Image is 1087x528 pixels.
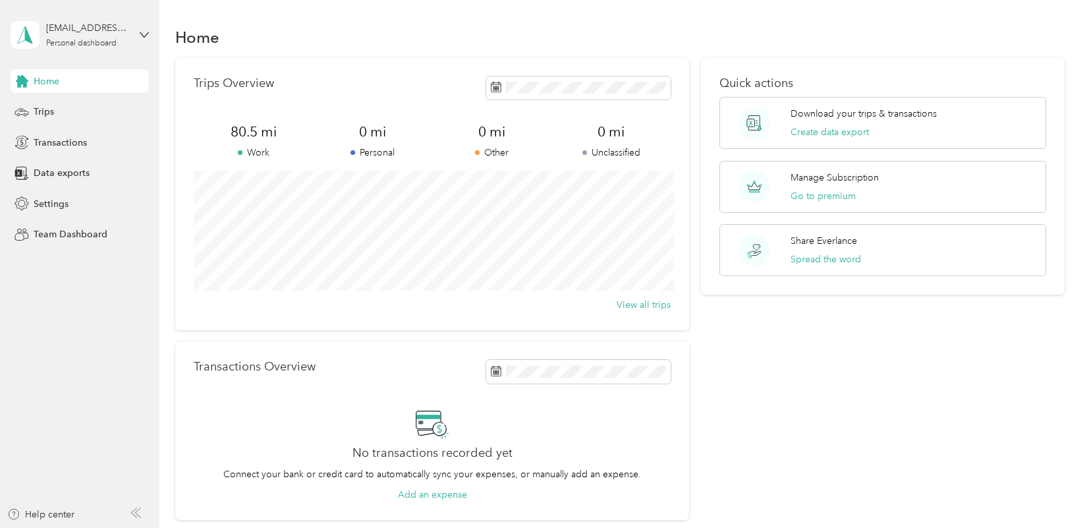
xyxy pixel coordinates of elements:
p: Trips Overview [194,76,274,90]
div: [EMAIL_ADDRESS][DOMAIN_NAME] [46,21,128,35]
span: 0 mi [313,123,432,141]
button: Help center [7,508,74,521]
button: Add an expense [398,488,467,502]
p: Transactions Overview [194,360,316,374]
span: Team Dashboard [34,227,107,241]
p: Personal [313,146,432,160]
p: Other [432,146,551,160]
div: Personal dashboard [46,40,117,47]
span: 0 mi [551,123,671,141]
button: Create data export [791,125,869,139]
span: Home [34,74,59,88]
p: Work [194,146,313,160]
h1: Home [175,30,219,44]
p: Manage Subscription [791,171,879,185]
p: Connect your bank or credit card to automatically sync your expenses, or manually add an expense. [223,467,641,481]
p: Quick actions [719,76,1046,90]
h2: No transactions recorded yet [352,446,513,460]
button: View all trips [617,298,671,312]
span: Data exports [34,166,90,180]
button: Go to premium [791,189,856,203]
span: 80.5 mi [194,123,313,141]
span: Trips [34,105,54,119]
p: Download your trips & transactions [791,107,937,121]
span: Transactions [34,136,87,150]
span: 0 mi [432,123,551,141]
p: Unclassified [551,146,671,160]
iframe: Everlance-gr Chat Button Frame [1013,454,1087,528]
button: Spread the word [791,252,861,266]
span: Settings [34,197,69,211]
p: Share Everlance [791,234,857,248]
